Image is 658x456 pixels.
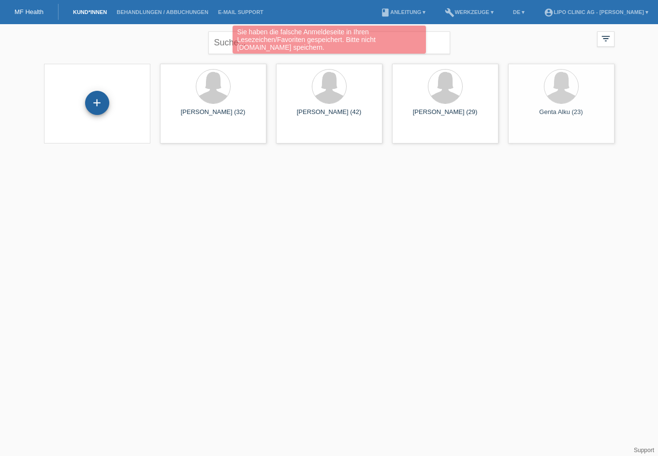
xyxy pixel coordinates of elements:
[213,9,268,15] a: E-Mail Support
[380,8,390,17] i: book
[284,108,375,124] div: [PERSON_NAME] (42)
[86,95,109,111] div: Kund*in hinzufügen
[68,9,112,15] a: Kund*innen
[440,9,498,15] a: buildWerkzeuge ▾
[112,9,213,15] a: Behandlungen / Abbuchungen
[400,108,491,124] div: [PERSON_NAME] (29)
[516,108,607,124] div: Genta Alku (23)
[376,9,430,15] a: bookAnleitung ▾
[544,8,554,17] i: account_circle
[15,8,44,15] a: MF Health
[233,26,426,54] div: Sie haben die falsche Anmeldeseite in Ihren Lesezeichen/Favoriten gespeichert. Bitte nicht [DOMAI...
[508,9,529,15] a: DE ▾
[168,108,259,124] div: [PERSON_NAME] (32)
[445,8,454,17] i: build
[539,9,653,15] a: account_circleLIPO CLINIC AG - [PERSON_NAME] ▾
[600,33,611,44] i: filter_list
[634,447,654,454] a: Support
